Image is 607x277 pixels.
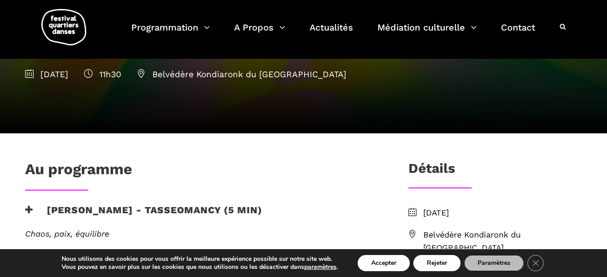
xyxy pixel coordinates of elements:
span: [DATE] [25,69,68,79]
span: [DATE] [423,207,582,220]
p: Vous pouvez en savoir plus sur les cookies que nous utilisons ou les désactiver dans . [62,263,338,271]
span: Belvédère Kondiaronk du [GEOGRAPHIC_DATA] [137,69,346,79]
h3: Détails [408,160,455,183]
h1: Au programme [25,160,132,183]
button: Rejeter [413,255,461,271]
span: 11h30 [84,69,121,79]
img: logo-fqd-med [41,9,86,45]
span: Belvédère Kondiaronk du [GEOGRAPHIC_DATA] [423,229,582,255]
a: Programmation [131,20,210,46]
a: Actualités [310,20,353,46]
p: Nous utilisons des cookies pour vous offrir la meilleure expérience possible sur notre site web. [62,255,338,263]
button: Paramètres [464,255,524,271]
button: Accepter [358,255,410,271]
button: Close GDPR Cookie Banner [527,255,544,271]
a: Contact [501,20,535,46]
h3: [PERSON_NAME] - Tasseomancy (5 min) [25,204,262,227]
a: A Propos [234,20,285,46]
em: Chaos, paix, équilibre [25,229,109,238]
button: paramètres [304,263,337,271]
a: Médiation culturelle [377,20,477,46]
